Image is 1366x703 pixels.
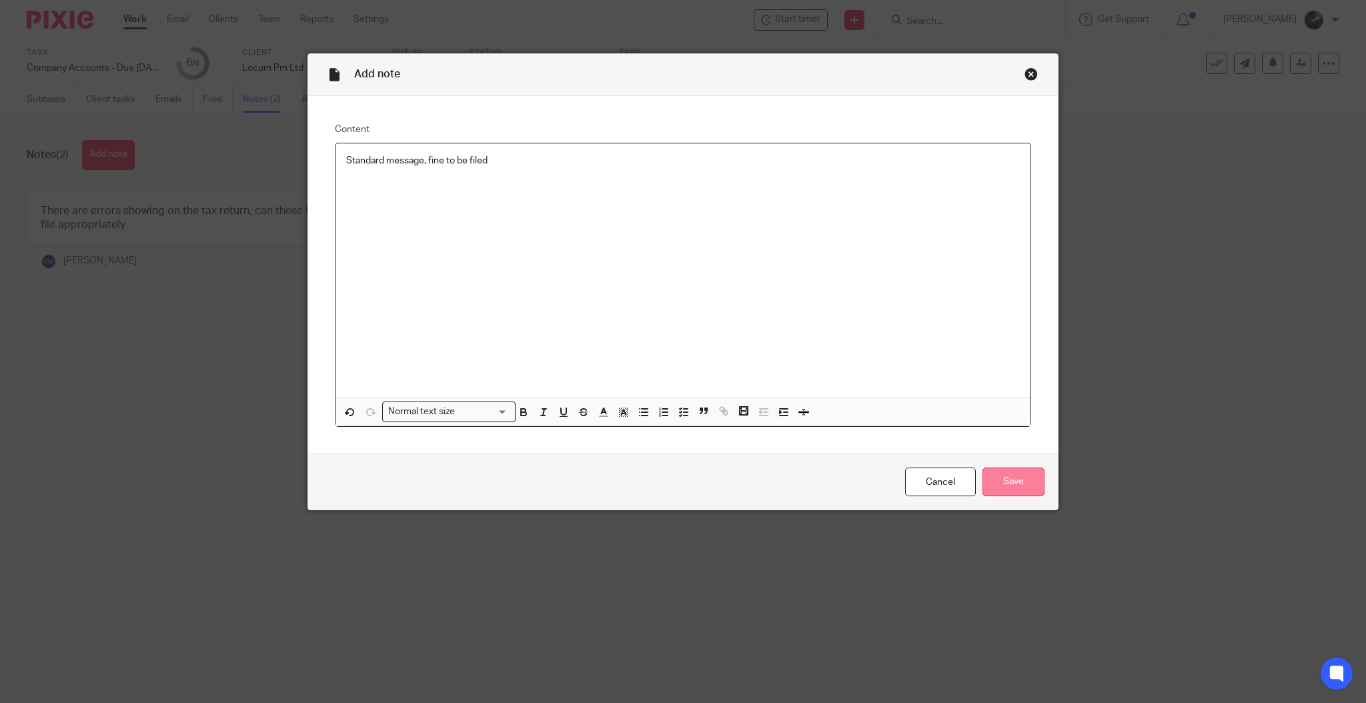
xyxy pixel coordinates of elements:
div: Close this dialog window [1024,67,1038,81]
input: Save [982,468,1045,496]
p: Standard message, fine to be filed [346,154,1020,167]
input: Search for option [460,405,508,419]
a: Cancel [905,468,976,496]
span: Normal text size [386,405,458,419]
span: Add note [354,69,400,79]
div: Search for option [382,402,516,422]
label: Content [335,123,1031,136]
